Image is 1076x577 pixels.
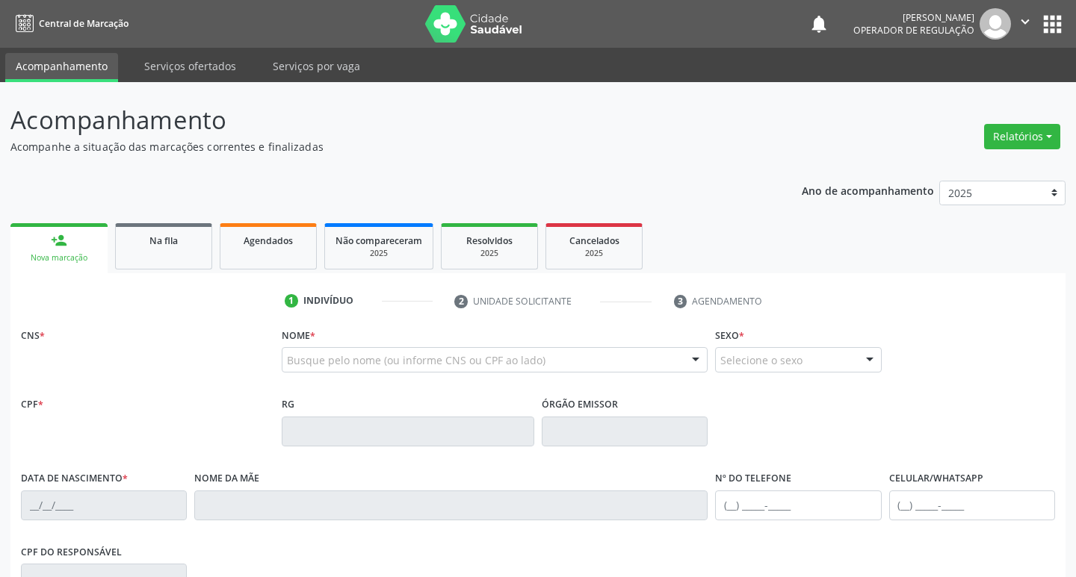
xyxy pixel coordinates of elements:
p: Ano de acompanhamento [802,181,934,199]
button: apps [1039,11,1066,37]
label: Celular/WhatsApp [889,467,983,490]
span: Cancelados [569,234,619,247]
input: __/__/____ [21,490,187,520]
label: CNS [21,324,45,347]
input: (__) _____-_____ [715,490,881,520]
a: Acompanhamento [5,53,118,82]
div: [PERSON_NAME] [853,11,974,24]
button:  [1011,8,1039,40]
label: Nome da mãe [194,467,259,490]
div: Indivíduo [303,294,353,308]
label: Órgão emissor [542,393,618,417]
div: 2025 [336,248,422,259]
div: 1 [285,294,298,308]
a: Central de Marcação [10,11,129,36]
span: Agendados [244,234,293,247]
button: Relatórios [984,124,1060,149]
label: CPF [21,393,43,417]
label: Sexo [715,324,744,347]
div: person_add [51,232,67,249]
label: Nº do Telefone [715,467,791,490]
div: Nova marcação [21,252,97,263]
span: Na fila [149,234,178,247]
span: Busque pelo nome (ou informe CNS ou CPF ao lado) [287,352,545,368]
label: Nome [282,324,315,347]
input: (__) _____-_____ [889,490,1055,520]
label: CPF do responsável [21,541,122,564]
span: Selecione o sexo [720,352,803,368]
span: Central de Marcação [39,17,129,30]
p: Acompanhe a situação das marcações correntes e finalizadas [10,139,749,155]
span: Não compareceram [336,234,422,247]
span: Resolvidos [466,234,513,247]
a: Serviços por vaga [262,53,371,79]
span: Operador de regulação [853,24,974,37]
i:  [1017,13,1033,30]
p: Acompanhamento [10,102,749,139]
label: RG [282,393,294,417]
button: notifications [808,13,829,34]
div: 2025 [557,248,631,259]
img: img [980,8,1011,40]
a: Serviços ofertados [134,53,247,79]
label: Data de nascimento [21,467,128,490]
div: 2025 [452,248,527,259]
